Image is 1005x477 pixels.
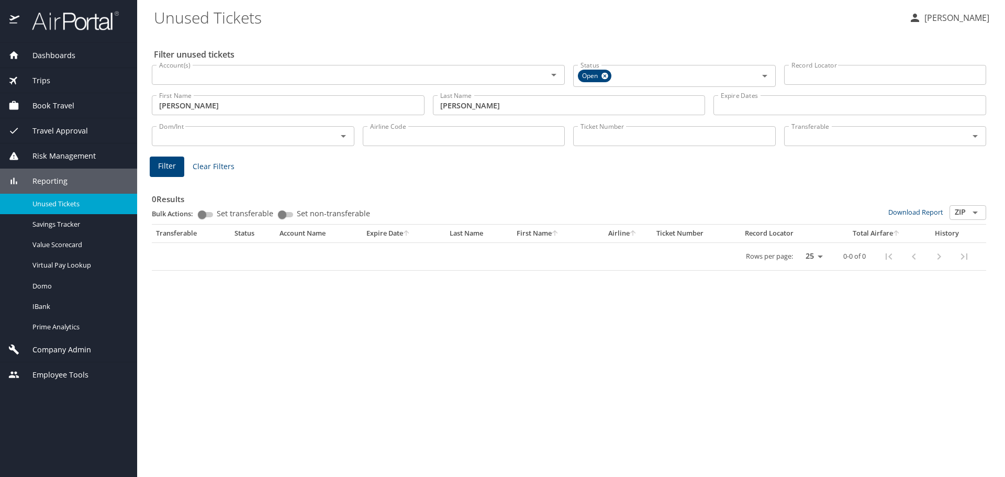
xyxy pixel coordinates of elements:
span: IBank [32,302,125,312]
img: airportal-logo.png [20,10,119,31]
th: Airline [593,225,652,242]
button: Open [968,205,982,220]
table: custom pagination table [152,225,986,271]
th: Last Name [445,225,512,242]
p: Bulk Actions: [152,209,202,218]
button: sort [552,230,559,237]
span: Savings Tracker [32,219,125,229]
span: Employee Tools [19,369,88,381]
button: sort [630,230,637,237]
h1: Unused Tickets [154,1,900,34]
th: Record Locator [741,225,832,242]
button: Open [968,129,982,143]
span: Reporting [19,175,68,187]
p: Rows per page: [746,253,793,260]
th: Total Airfare [832,225,921,242]
button: sort [403,230,410,237]
th: Expire Date [362,225,445,242]
p: 0-0 of 0 [843,253,866,260]
span: Domo [32,281,125,291]
th: Status [230,225,275,242]
img: icon-airportal.png [9,10,20,31]
button: Clear Filters [188,157,239,176]
span: Unused Tickets [32,199,125,209]
th: First Name [512,225,594,242]
h3: 0 Results [152,187,986,205]
span: Set transferable [217,210,273,217]
span: Set non-transferable [297,210,370,217]
span: Book Travel [19,100,74,112]
span: Dashboards [19,50,75,61]
h2: Filter unused tickets [154,46,988,63]
span: Company Admin [19,344,91,356]
span: Virtual Pay Lookup [32,260,125,270]
div: Transferable [156,229,226,238]
button: Open [336,129,351,143]
p: [PERSON_NAME] [921,12,989,24]
div: Open [578,70,611,82]
span: Open [578,71,604,82]
span: Travel Approval [19,125,88,137]
select: rows per page [797,249,827,264]
span: Prime Analytics [32,322,125,332]
span: Risk Management [19,150,96,162]
th: History [921,225,973,242]
button: sort [893,230,900,237]
a: Download Report [888,207,943,217]
span: Clear Filters [193,160,234,173]
button: [PERSON_NAME] [904,8,993,27]
span: Filter [158,160,176,173]
th: Account Name [275,225,362,242]
span: Trips [19,75,50,86]
button: Open [546,68,561,82]
button: Open [757,69,772,83]
th: Ticket Number [652,225,741,242]
span: Value Scorecard [32,240,125,250]
button: Filter [150,157,184,177]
